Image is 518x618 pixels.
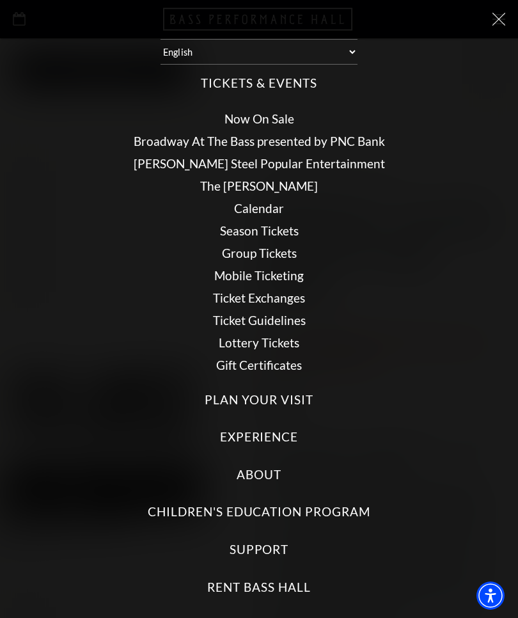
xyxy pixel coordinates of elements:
[222,246,297,260] a: Group Tickets
[205,392,313,409] label: Plan Your Visit
[216,358,302,372] a: Gift Certificates
[161,39,357,65] select: Select:
[234,201,284,216] a: Calendar
[148,503,370,521] label: Children's Education Program
[201,75,317,92] label: Tickets & Events
[207,579,310,596] label: Rent Bass Hall
[220,429,299,446] label: Experience
[219,335,299,350] a: Lottery Tickets
[200,178,318,193] a: The [PERSON_NAME]
[134,156,385,171] a: [PERSON_NAME] Steel Popular Entertainment
[224,111,294,126] a: Now On Sale
[220,223,299,238] a: Season Tickets
[213,313,306,328] a: Ticket Guidelines
[134,134,385,148] a: Broadway At The Bass presented by PNC Bank
[476,582,505,610] div: Accessibility Menu
[237,466,281,484] label: About
[213,290,305,305] a: Ticket Exchanges
[214,268,304,283] a: Mobile Ticketing
[230,541,289,559] label: Support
